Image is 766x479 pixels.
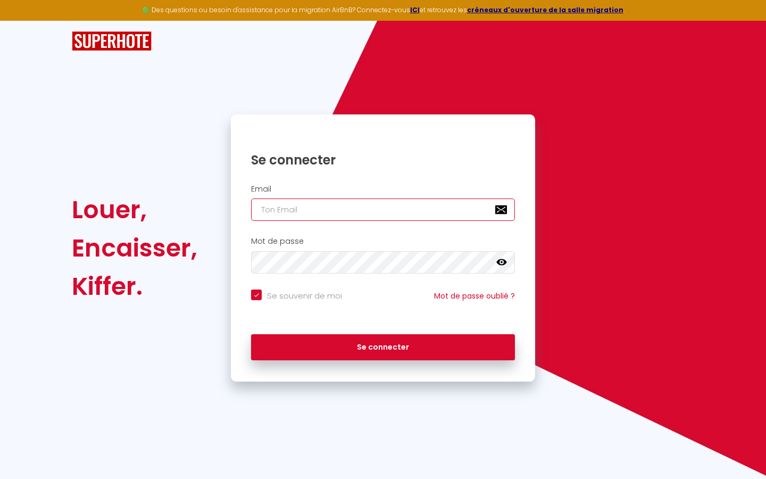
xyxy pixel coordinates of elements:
[251,185,515,194] h2: Email
[72,31,152,51] img: SuperHote logo
[72,267,197,305] div: Kiffer.
[72,229,197,267] div: Encaisser,
[251,152,515,168] h1: Se connecter
[9,4,40,36] button: Ouvrir le widget de chat LiveChat
[251,334,515,361] button: Se connecter
[251,237,515,246] h2: Mot de passe
[251,199,515,221] input: Ton Email
[410,5,420,14] a: ICI
[467,5,623,14] a: créneaux d'ouverture de la salle migration
[72,191,197,229] div: Louer,
[434,291,515,301] a: Mot de passe oublié ?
